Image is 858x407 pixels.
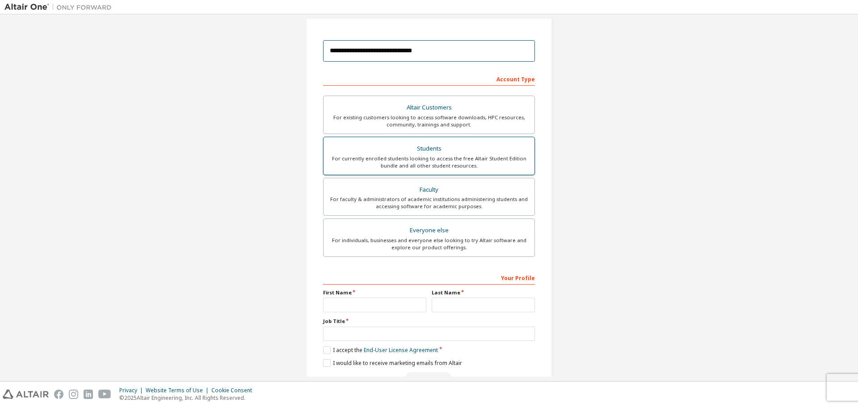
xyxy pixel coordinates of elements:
img: youtube.svg [98,390,111,399]
div: Website Terms of Use [146,387,211,394]
img: instagram.svg [69,390,78,399]
div: Read and acccept EULA to continue [323,372,535,386]
p: © 2025 Altair Engineering, Inc. All Rights Reserved. [119,394,257,402]
div: For currently enrolled students looking to access the free Altair Student Edition bundle and all ... [329,155,529,169]
div: For faculty & administrators of academic institutions administering students and accessing softwa... [329,196,529,210]
div: Students [329,143,529,155]
img: linkedin.svg [84,390,93,399]
label: First Name [323,289,426,296]
label: Last Name [432,289,535,296]
label: Job Title [323,318,535,325]
div: For individuals, businesses and everyone else looking to try Altair software and explore our prod... [329,237,529,251]
label: I accept the [323,346,438,354]
img: altair_logo.svg [3,390,49,399]
img: facebook.svg [54,390,63,399]
div: Everyone else [329,224,529,237]
div: For existing customers looking to access software downloads, HPC resources, community, trainings ... [329,114,529,128]
div: Cookie Consent [211,387,257,394]
a: End-User License Agreement [364,346,438,354]
div: Faculty [329,184,529,196]
div: Altair Customers [329,101,529,114]
div: Privacy [119,387,146,394]
label: I would like to receive marketing emails from Altair [323,359,462,367]
img: Altair One [4,3,116,12]
div: Account Type [323,71,535,86]
div: Your Profile [323,270,535,285]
